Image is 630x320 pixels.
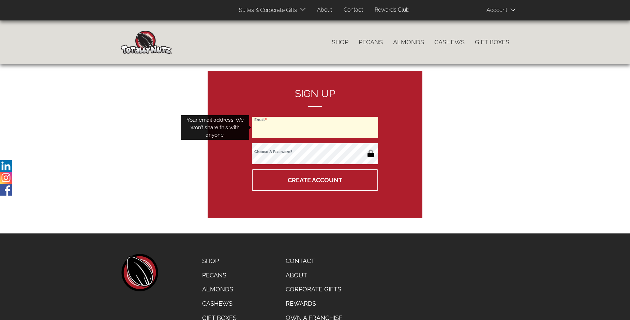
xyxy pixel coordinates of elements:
a: Almonds [388,35,429,49]
a: Pecans [354,35,388,49]
a: Almonds [197,282,242,296]
a: home [121,254,158,291]
button: Create Account [252,169,378,191]
div: Your email address. We won’t share this with anyone. [181,115,249,140]
a: Cashews [429,35,470,49]
img: Home [121,31,172,54]
a: Pecans [197,268,242,283]
a: About [281,268,348,283]
h2: Sign up [252,88,378,107]
a: Cashews [197,296,242,311]
a: Contact [281,254,348,268]
a: Corporate Gifts [281,282,348,296]
a: Gift Boxes [470,35,514,49]
a: Shop [197,254,242,268]
a: About [312,3,337,17]
a: Shop [327,35,354,49]
a: Suites & Corporate Gifts [234,4,299,17]
a: Rewards [281,296,348,311]
a: Rewards Club [370,3,415,17]
a: Contact [339,3,368,17]
input: Email [252,117,378,138]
